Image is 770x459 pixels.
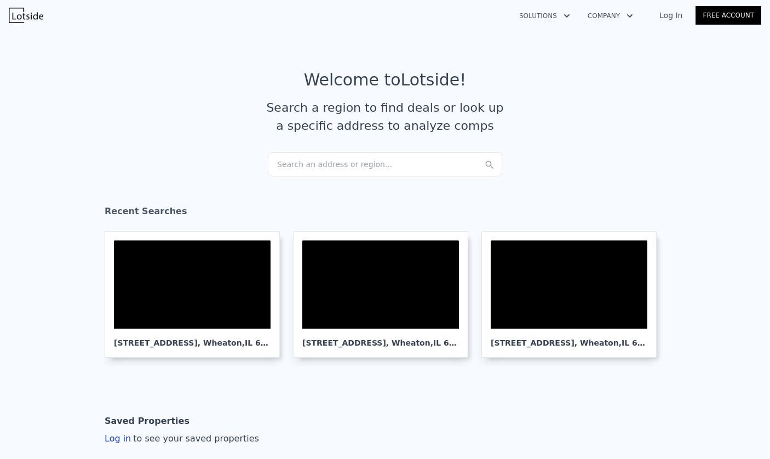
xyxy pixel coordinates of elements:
div: Saved Properties [105,410,189,432]
div: Map [491,240,647,329]
button: Solutions [510,6,579,26]
div: Map [114,240,271,329]
div: [STREET_ADDRESS] , Wheaton [302,329,459,348]
div: Map [302,240,459,329]
div: Main Display [114,240,271,329]
div: Search an address or region... [268,152,502,176]
div: Main Display [491,240,647,329]
button: Company [579,6,642,26]
div: Log in [105,432,259,445]
div: [STREET_ADDRESS] , Wheaton [491,329,647,348]
a: Map [STREET_ADDRESS], Wheaton,IL 60187 [293,231,477,358]
a: Log In [646,10,696,21]
a: Map [STREET_ADDRESS], Wheaton,IL 60187 [105,231,289,358]
span: to see your saved properties [131,433,259,444]
a: Map [STREET_ADDRESS], Wheaton,IL 60187 [481,231,665,358]
div: Welcome to Lotside ! [304,70,467,90]
div: Recent Searches [105,196,665,231]
a: Free Account [696,6,761,25]
span: , IL 60187 [619,338,659,347]
img: Lotside [9,8,43,23]
div: [STREET_ADDRESS] , Wheaton [114,329,271,348]
div: Search a region to find deals or look up a specific address to analyze comps [262,99,508,135]
span: , IL 60187 [242,338,282,347]
span: , IL 60187 [430,338,470,347]
div: Main Display [302,240,459,329]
